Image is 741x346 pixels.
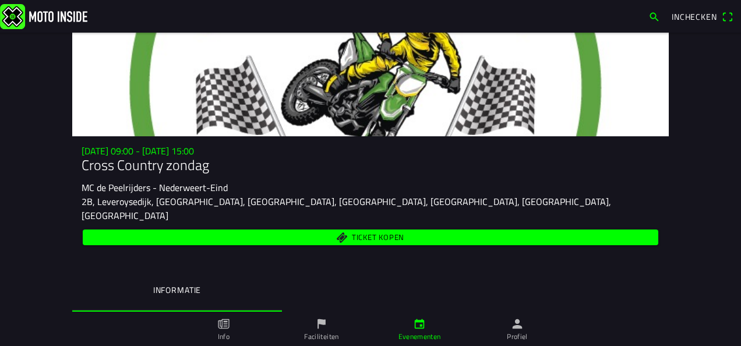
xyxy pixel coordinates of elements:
ion-icon: flag [315,317,328,330]
ion-label: Profiel [507,331,528,342]
ion-label: Info [218,331,230,342]
a: Incheckenqr scanner [666,6,739,26]
span: Ticket kopen [352,234,404,241]
ion-text: MC de Peelrijders - Nederweert-Eind [82,181,228,195]
ion-text: 2B, Leveroysedijk, [GEOGRAPHIC_DATA], [GEOGRAPHIC_DATA], [GEOGRAPHIC_DATA], [GEOGRAPHIC_DATA], [G... [82,195,611,223]
ion-icon: calendar [413,317,426,330]
ion-icon: paper [217,317,230,330]
ion-label: Evenementen [398,331,441,342]
ion-label: Informatie [153,284,201,296]
h3: [DATE] 09:00 - [DATE] 15:00 [82,146,659,157]
ion-label: Faciliteiten [304,331,338,342]
a: search [643,6,666,26]
ion-icon: person [511,317,524,330]
h1: Cross Country zondag [82,157,659,174]
span: Inchecken [672,10,717,23]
